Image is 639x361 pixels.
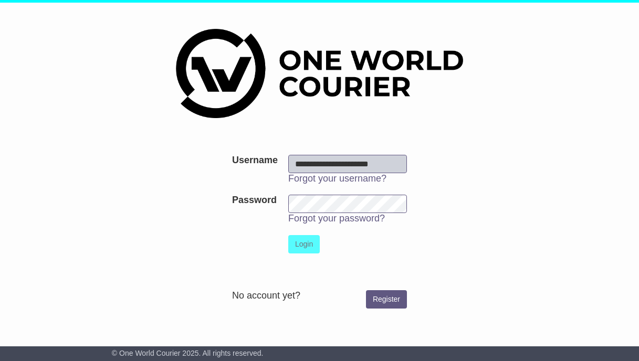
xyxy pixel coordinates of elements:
[288,235,320,253] button: Login
[112,349,264,357] span: © One World Courier 2025. All rights reserved.
[232,155,278,166] label: Username
[176,29,463,118] img: One World
[232,195,277,206] label: Password
[288,213,385,224] a: Forgot your password?
[232,290,407,302] div: No account yet?
[288,173,386,184] a: Forgot your username?
[366,290,407,309] a: Register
